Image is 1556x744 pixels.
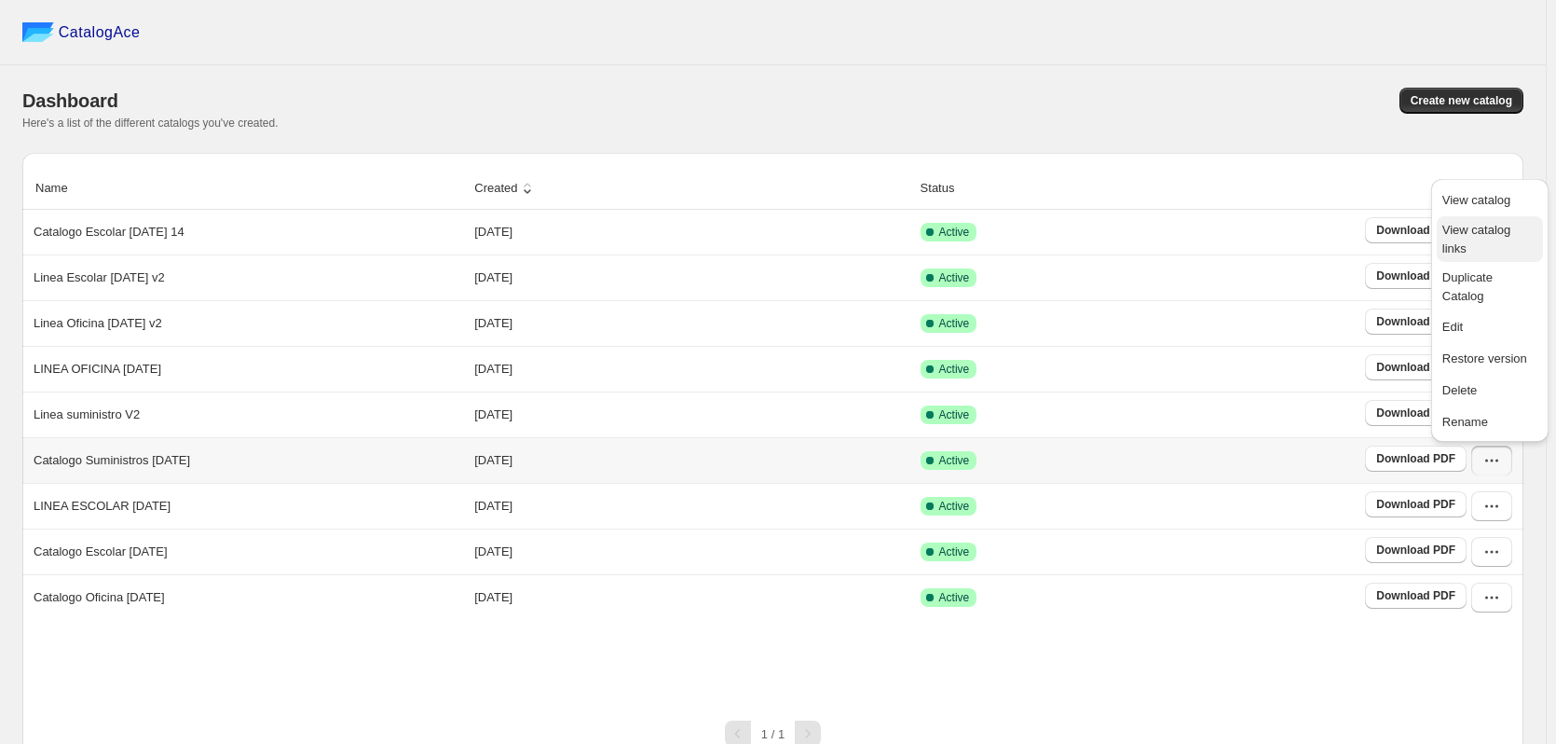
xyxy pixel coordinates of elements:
p: Catalogo Escolar [DATE] [34,543,168,561]
span: Active [939,590,970,605]
p: Catalogo Suministros [DATE] [34,451,190,470]
span: Active [939,225,970,240]
a: Download PDF [1365,491,1467,517]
span: Dashboard [22,90,118,111]
a: Download PDF [1365,217,1467,243]
span: Delete [1442,383,1478,397]
span: Active [939,270,970,285]
td: [DATE] [469,300,914,346]
span: View catalog links [1442,223,1510,255]
a: Download PDF [1365,400,1467,426]
span: Download PDF [1376,543,1455,558]
span: Download PDF [1376,497,1455,512]
td: [DATE] [469,574,914,620]
span: Here's a list of the different catalogs you've created. [22,117,279,130]
p: LINEA ESCOLAR [DATE] [34,497,171,516]
button: Created [471,171,539,206]
span: Download PDF [1376,223,1455,238]
a: Download PDF [1365,583,1467,609]
span: Active [939,453,970,468]
span: Download PDF [1376,314,1455,329]
p: Linea Oficina [DATE] v2 [34,314,162,333]
a: Download PDF [1365,537,1467,563]
p: Catalogo Oficina [DATE] [34,588,165,607]
span: Active [939,316,970,331]
p: Linea Escolar [DATE] v2 [34,269,165,287]
td: [DATE] [469,483,914,529]
td: [DATE] [469,392,914,437]
td: [DATE] [469,437,914,483]
span: Download PDF [1376,269,1455,283]
span: View catalog [1442,193,1510,207]
button: Name [33,171,89,206]
p: Catalogo Escolar [DATE] 14 [34,223,184,241]
td: [DATE] [469,529,914,574]
span: Download PDF [1376,360,1455,375]
span: Download PDF [1376,588,1455,603]
td: [DATE] [469,210,914,255]
img: catalog ace [22,22,54,42]
span: Download PDF [1376,451,1455,466]
span: Create new catalog [1411,93,1512,108]
span: Restore version [1442,351,1527,365]
a: Download PDF [1365,309,1467,335]
span: Download PDF [1376,406,1455,420]
p: Linea suministro V2 [34,406,140,424]
span: Duplicate Catalog [1442,270,1493,303]
span: Active [939,499,970,514]
span: 1 / 1 [761,727,785,741]
p: LINEA OFICINA [DATE] [34,360,161,379]
button: Status [918,171,976,206]
span: Rename [1442,415,1488,429]
span: Edit [1442,320,1463,334]
td: [DATE] [469,255,914,300]
a: Download PDF [1365,446,1467,472]
a: Download PDF [1365,263,1467,289]
td: [DATE] [469,346,914,392]
button: Create new catalog [1399,88,1523,114]
span: Active [939,362,970,377]
span: CatalogAce [59,23,141,42]
span: Active [939,407,970,422]
a: Download PDF [1365,354,1467,380]
span: Active [939,544,970,559]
